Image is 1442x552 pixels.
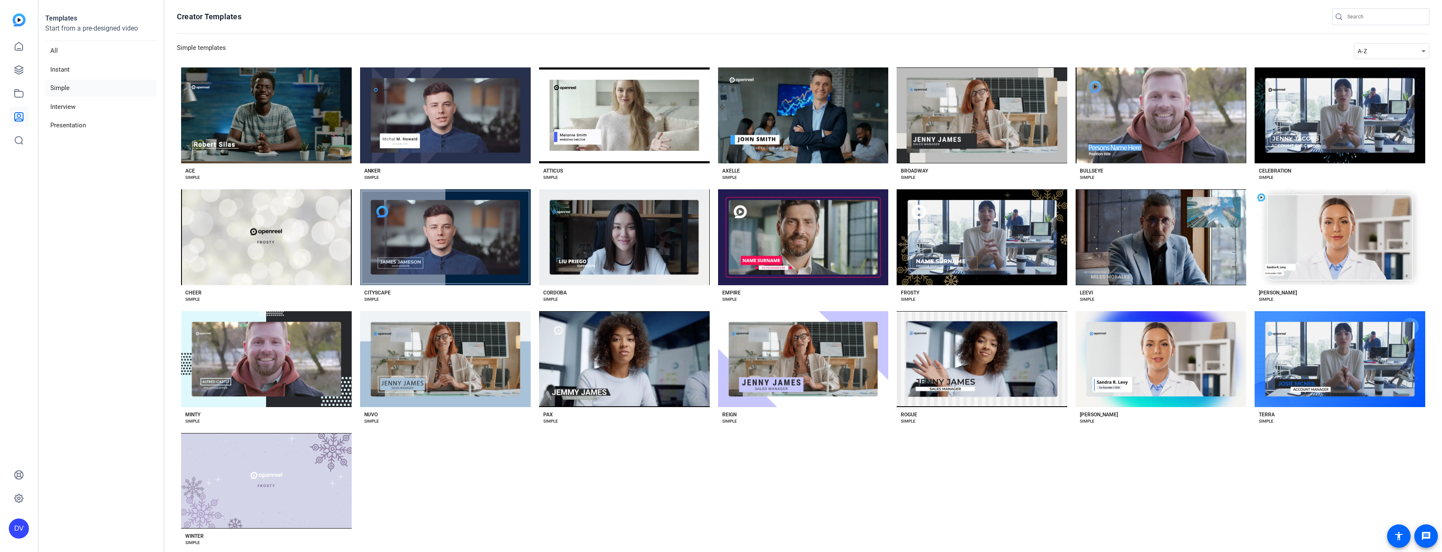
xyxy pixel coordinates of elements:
div: SIMPLE [543,174,558,181]
div: FROSTY [901,289,919,296]
div: SIMPLE [543,418,558,425]
div: NUVO [364,411,378,418]
div: ATTICUS [543,168,563,174]
div: SIMPLE [1259,174,1273,181]
button: Template image [539,311,710,407]
div: CORDOBA [543,289,567,296]
mat-icon: message [1421,531,1431,541]
button: Template image [1076,189,1246,285]
div: SIMPLE [185,418,200,425]
div: SIMPLE [1080,174,1094,181]
div: SIMPLE [1259,296,1273,303]
div: BROADWAY [901,168,928,174]
div: ROGUE [901,411,917,418]
div: SIMPLE [722,296,737,303]
div: SIMPLE [722,418,737,425]
div: SIMPLE [901,296,916,303]
div: ACE [185,168,195,174]
button: Template image [181,311,352,407]
div: SIMPLE [364,174,379,181]
li: Presentation [45,117,157,134]
div: MINTY [185,411,200,418]
img: blue-gradient.svg [13,13,26,26]
div: [PERSON_NAME] [1259,289,1297,296]
button: Template image [718,311,889,407]
div: DV [9,518,29,539]
div: [PERSON_NAME] [1080,411,1118,418]
div: SIMPLE [722,174,737,181]
button: Template image [1255,189,1425,285]
button: Template image [1076,311,1246,407]
div: SIMPLE [1080,418,1094,425]
button: Template image [897,311,1067,407]
li: Instant [45,61,157,78]
button: Template image [181,433,352,529]
input: Search [1347,12,1423,22]
li: Simple [45,80,157,97]
div: SIMPLE [901,418,916,425]
div: SIMPLE [543,296,558,303]
mat-icon: accessibility [1394,531,1404,541]
div: SIMPLE [185,296,200,303]
button: Template image [897,189,1067,285]
li: All [45,42,157,59]
div: REIGN [722,411,737,418]
div: EMPIRE [722,289,741,296]
button: Template image [897,67,1067,163]
li: Interview [45,98,157,116]
div: PAX [543,411,553,418]
div: LEEVI [1080,289,1093,296]
button: Template image [360,189,531,285]
div: SIMPLE [364,418,379,425]
div: BULLSEYE [1080,168,1103,174]
div: CHEER [185,289,202,296]
div: SIMPLE [901,174,916,181]
button: Template image [360,67,531,163]
button: Template image [718,67,889,163]
div: SIMPLE [1080,296,1094,303]
div: SIMPLE [185,539,200,546]
h1: Creator Templates [177,12,241,22]
strong: Templates [45,14,77,22]
button: Template image [360,311,531,407]
div: SIMPLE [1259,418,1273,425]
p: Start from a pre-designed video [45,23,157,41]
div: SIMPLE [185,174,200,181]
button: Template image [1255,67,1425,163]
button: Template image [718,189,889,285]
button: Template image [539,67,710,163]
div: WINTER [185,533,204,539]
div: CITYSCAPE [364,289,391,296]
button: Template image [1255,311,1425,407]
button: Template image [1076,67,1246,163]
span: A-Z [1358,48,1367,54]
div: SIMPLE [364,296,379,303]
button: Template image [181,189,352,285]
h3: Simple templates [177,43,226,59]
button: Template image [181,67,352,163]
div: CELEBRATION [1259,168,1291,174]
div: TERRA [1259,411,1275,418]
div: ANKER [364,168,381,174]
button: Template image [539,189,710,285]
div: AXELLE [722,168,740,174]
